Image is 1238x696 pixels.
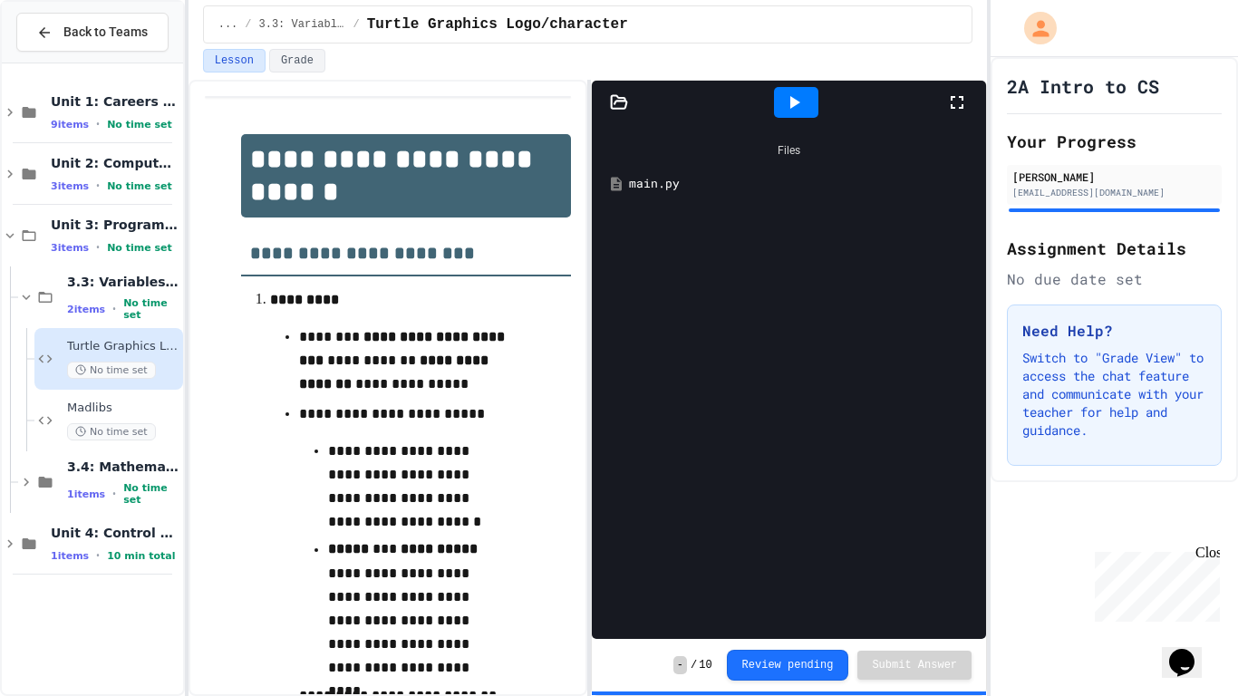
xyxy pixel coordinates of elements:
[1088,545,1220,622] iframe: chat widget
[107,119,172,130] span: No time set
[67,274,179,290] span: 3.3: Variables and Data Types
[1007,268,1222,290] div: No due date set
[673,656,687,674] span: -
[1012,186,1216,199] div: [EMAIL_ADDRESS][DOMAIN_NAME]
[1007,236,1222,261] h2: Assignment Details
[629,175,975,193] div: main.py
[67,339,179,354] span: Turtle Graphics Logo/character
[16,13,169,52] button: Back to Teams
[107,180,172,192] span: No time set
[107,242,172,254] span: No time set
[1162,623,1220,678] iframe: chat widget
[112,487,116,501] span: •
[245,17,251,32] span: /
[601,133,977,168] div: Files
[67,423,156,440] span: No time set
[51,119,89,130] span: 9 items
[1022,320,1206,342] h3: Need Help?
[353,17,360,32] span: /
[1012,169,1216,185] div: [PERSON_NAME]
[218,17,238,32] span: ...
[727,650,849,681] button: Review pending
[67,488,105,500] span: 1 items
[203,49,266,72] button: Lesson
[107,550,175,562] span: 10 min total
[691,658,697,672] span: /
[1007,73,1159,99] h1: 2A Intro to CS
[872,658,957,672] span: Submit Answer
[96,548,100,563] span: •
[67,459,179,475] span: 3.4: Mathematical Operators
[51,217,179,233] span: Unit 3: Programming Fundamentals
[259,17,346,32] span: 3.3: Variables and Data Types
[51,242,89,254] span: 3 items
[367,14,628,35] span: Turtle Graphics Logo/character
[1007,129,1222,154] h2: Your Progress
[123,482,179,506] span: No time set
[67,362,156,379] span: No time set
[699,658,711,672] span: 10
[857,651,972,680] button: Submit Answer
[7,7,125,115] div: Chat with us now!Close
[269,49,325,72] button: Grade
[51,180,89,192] span: 3 items
[67,304,105,315] span: 2 items
[1005,7,1061,49] div: My Account
[1022,349,1206,440] p: Switch to "Grade View" to access the chat feature and communicate with your teacher for help and ...
[51,93,179,110] span: Unit 1: Careers & Professionalism
[96,240,100,255] span: •
[51,525,179,541] span: Unit 4: Control Structures
[96,179,100,193] span: •
[123,297,179,321] span: No time set
[51,550,89,562] span: 1 items
[112,302,116,316] span: •
[96,117,100,131] span: •
[63,23,148,42] span: Back to Teams
[67,401,179,416] span: Madlibs
[51,155,179,171] span: Unit 2: Computational Thinking & Problem-Solving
